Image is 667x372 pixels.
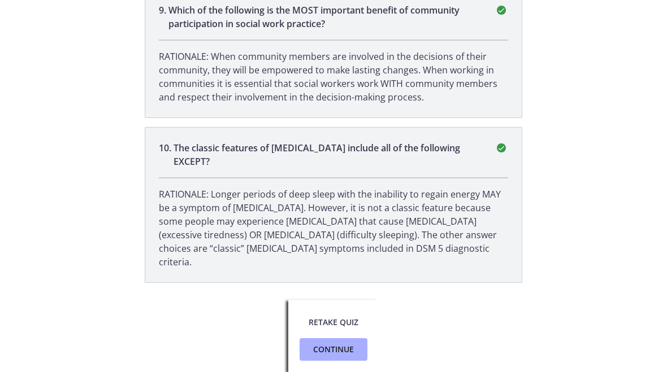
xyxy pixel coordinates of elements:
span: Retake Quiz [309,316,358,329]
i: correct [495,3,508,17]
p: Which of the following is the MOST important benefit of community participation in social work pr... [168,3,481,30]
i: correct [495,141,508,155]
button: Retake Quiz [300,311,367,334]
p: RATIONALE: Longer periods of deep sleep with the inability to regain energy MAY be a symptom of [... [159,187,508,269]
p: RATIONALE: When community members are involved in the decisions of their community, they will be ... [159,50,508,104]
span: Continue [313,343,354,356]
span: 9 . [159,3,168,30]
button: Continue [300,338,367,361]
span: 10 . [159,141,174,168]
p: The classic features of [MEDICAL_DATA] include all of the following EXCEPT? [174,141,481,168]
